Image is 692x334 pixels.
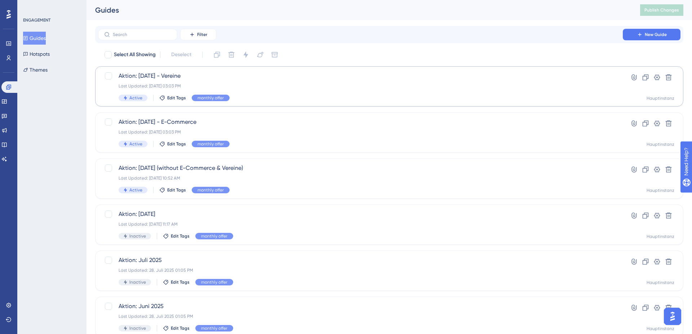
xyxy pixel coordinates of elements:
[171,233,190,239] span: Edit Tags
[119,302,602,311] span: Aktion: Juni 2025
[113,32,171,37] input: Search
[171,50,191,59] span: Deselect
[167,187,186,193] span: Edit Tags
[645,32,667,37] span: New Guide
[119,210,602,218] span: Aktion: [DATE]
[129,95,142,101] span: Active
[198,141,224,147] span: monthly offer
[119,129,602,135] div: Last Updated: [DATE] 03:03 PM
[129,325,146,331] span: Inactive
[647,188,674,193] div: Hauptinstanz
[644,7,679,13] span: Publish Changes
[119,267,602,273] div: Last Updated: 28. Juli 2025 01:05 PM
[647,280,674,285] div: Hauptinstanz
[129,279,146,285] span: Inactive
[119,72,602,80] span: Aktion: [DATE] - Vereine
[201,233,227,239] span: monthly offer
[198,95,224,101] span: monthly offer
[201,279,227,285] span: monthly offer
[119,221,602,227] div: Last Updated: [DATE] 11:17 AM
[114,50,156,59] span: Select All Showing
[171,279,190,285] span: Edit Tags
[640,4,683,16] button: Publish Changes
[647,95,674,101] div: Hauptinstanz
[119,256,602,265] span: Aktion: Juli 2025
[129,187,142,193] span: Active
[171,325,190,331] span: Edit Tags
[23,17,50,23] div: ENGAGEMENT
[163,325,190,331] button: Edit Tags
[198,187,224,193] span: monthly offer
[662,306,683,327] iframe: UserGuiding AI Assistant Launcher
[159,187,186,193] button: Edit Tags
[163,279,190,285] button: Edit Tags
[119,83,602,89] div: Last Updated: [DATE] 03:03 PM
[23,32,46,45] button: Guides
[623,29,680,40] button: New Guide
[17,2,45,10] span: Need Help?
[647,326,674,331] div: Hauptinstanz
[163,233,190,239] button: Edit Tags
[119,164,602,172] span: Aktion: [DATE] (without E-Commerce & Vereine)
[197,32,207,37] span: Filter
[129,141,142,147] span: Active
[167,141,186,147] span: Edit Tags
[167,95,186,101] span: Edit Tags
[119,118,602,126] span: Aktion: [DATE] - E-Commerce
[180,29,216,40] button: Filter
[159,95,186,101] button: Edit Tags
[647,234,674,239] div: Hauptinstanz
[119,175,602,181] div: Last Updated: [DATE] 10:52 AM
[129,233,146,239] span: Inactive
[23,48,50,60] button: Hotspots
[159,141,186,147] button: Edit Tags
[95,5,622,15] div: Guides
[201,325,227,331] span: monthly offer
[119,313,602,319] div: Last Updated: 28. Juli 2025 01:05 PM
[647,141,674,147] div: Hauptinstanz
[23,63,48,76] button: Themes
[165,48,198,61] button: Deselect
